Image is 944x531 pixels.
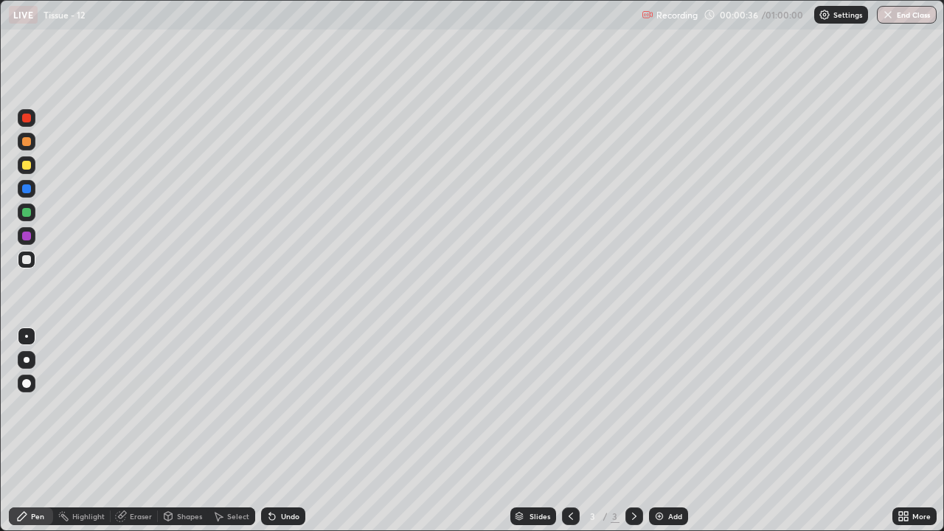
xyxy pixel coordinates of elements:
div: Eraser [130,513,152,520]
div: 3 [586,512,600,521]
div: More [912,513,931,520]
div: Select [227,513,249,520]
button: End Class [877,6,937,24]
div: Add [668,513,682,520]
img: end-class-cross [882,9,894,21]
p: Recording [656,10,698,21]
div: 3 [611,510,619,523]
div: Slides [530,513,550,520]
p: LIVE [13,9,33,21]
div: Undo [281,513,299,520]
div: Highlight [72,513,105,520]
div: / [603,512,608,521]
p: Tissue - 12 [44,9,85,21]
div: Pen [31,513,44,520]
img: add-slide-button [653,510,665,522]
img: recording.375f2c34.svg [642,9,653,21]
p: Settings [833,11,862,18]
img: class-settings-icons [819,9,830,21]
div: Shapes [177,513,202,520]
